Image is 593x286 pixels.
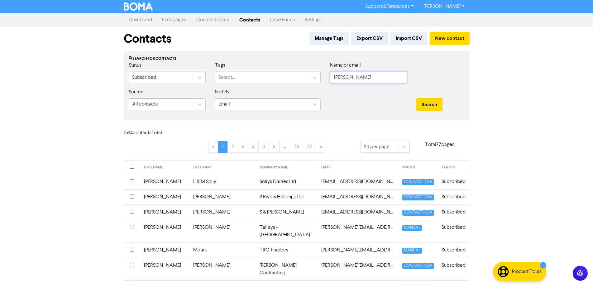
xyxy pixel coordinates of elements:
th: EMAIL [318,161,399,174]
img: BOMA Logo [124,2,153,11]
h6: 1534 contact s total [124,130,174,136]
a: Page 5 [258,141,269,153]
th: STATUS [438,161,469,174]
div: Search for contacts [129,56,465,62]
span: CONTACT-CSV [402,263,434,269]
a: Lead Forms [265,14,300,26]
td: Subscribed [438,204,469,220]
a: Page 6 [269,141,280,153]
label: Tags [215,62,225,69]
th: FIRST NAME [140,161,190,174]
span: CONTACT-CSV [402,210,434,216]
a: Content Library [191,14,234,26]
a: [PERSON_NAME] [418,2,469,12]
iframe: Chat Widget [562,256,593,286]
td: [PERSON_NAME] [189,204,256,220]
td: S & [PERSON_NAME] [256,204,318,220]
td: [PERSON_NAME] [140,242,190,258]
td: Meurk [189,242,256,258]
td: [PERSON_NAME] [189,258,256,280]
td: 2cowcockies@gmail.com [318,174,399,189]
td: [PERSON_NAME] [140,204,190,220]
a: Page 1 is your current page [218,141,228,153]
td: Talleys - [GEOGRAPHIC_DATA] [256,220,318,242]
td: [PERSON_NAME] [189,220,256,242]
button: Export CSV [351,32,388,45]
div: 20 per page [364,143,390,151]
td: aaron.uings@xtra.co.nz [318,258,399,280]
a: Page 4 [248,141,259,153]
td: L & M Solly [189,174,256,189]
a: Settings [300,14,327,26]
label: Name or email [330,62,361,69]
td: [PERSON_NAME] Contracting [256,258,318,280]
td: 3riversholdings@gmail.com [318,189,399,204]
div: Subscribed [132,74,156,81]
button: Search [416,98,442,111]
td: 4macklan@gmail.com [318,204,399,220]
label: Source [129,88,144,96]
div: Email [218,101,230,108]
a: Page 76 [290,141,303,153]
p: Total 77 pages [410,141,470,148]
a: Dashboard [124,14,157,26]
a: Page 2 [227,141,238,153]
label: Status [129,62,141,69]
td: Sollys Dairies Ltd [256,174,318,189]
a: Contacts [234,14,265,26]
td: [PERSON_NAME] [189,189,256,204]
span: CONTACT-CSV [402,179,434,185]
td: Subscribed [438,220,469,242]
a: Page 77 [303,141,316,153]
td: Subscribed [438,258,469,280]
td: aaron@trctractors.co.nz [318,242,399,258]
th: LAST NAME [189,161,256,174]
td: TRC Tractors [256,242,318,258]
div: All contacts [132,101,158,108]
td: 3 Rivers Holdings Ltd [256,189,318,204]
a: » [316,141,326,153]
span: MANUAL [402,225,422,231]
h1: Contacts [124,32,171,46]
td: Subscribed [438,189,469,204]
a: Page 3 [238,141,248,153]
td: aaron.chudleigh@fairfieldfarms.co.nz [318,220,399,242]
div: Select... [218,74,235,81]
label: Sort By [215,88,230,96]
button: Manage Tags [309,32,349,45]
span: MANUAL [402,248,422,254]
a: Campaigns [157,14,191,26]
td: [PERSON_NAME] [140,258,190,280]
td: Subscribed [438,174,469,189]
th: SOURCE [399,161,438,174]
button: New contact [430,32,470,45]
button: Import CSV [390,32,427,45]
td: [PERSON_NAME] [140,189,190,204]
th: COMPANY NAME [256,161,318,174]
td: [PERSON_NAME] [140,174,190,189]
a: Support & Resources [360,2,418,12]
td: [PERSON_NAME] [140,220,190,242]
td: Subscribed [438,242,469,258]
span: CONTACT-CSV [402,195,434,200]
